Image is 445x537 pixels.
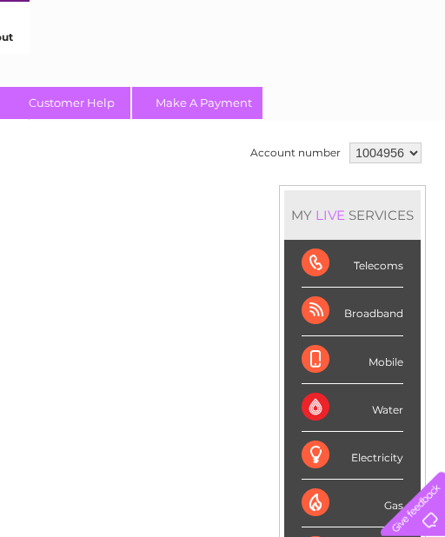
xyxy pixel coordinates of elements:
[302,240,403,288] div: Telecoms
[183,74,221,87] a: Energy
[246,138,345,168] td: Account number
[139,74,172,87] a: Water
[16,45,104,98] img: logo.png
[302,336,403,384] div: Mobile
[284,190,421,240] div: MY SERVICES
[388,74,428,87] a: Log out
[132,87,276,119] a: Make A Payment
[302,288,403,335] div: Broadband
[302,480,403,527] div: Gas
[117,9,237,30] a: 0333 014 3131
[302,432,403,480] div: Electricity
[294,74,319,87] a: Blog
[329,74,372,87] a: Contact
[302,384,403,432] div: Water
[231,74,283,87] a: Telecoms
[312,207,349,223] div: LIVE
